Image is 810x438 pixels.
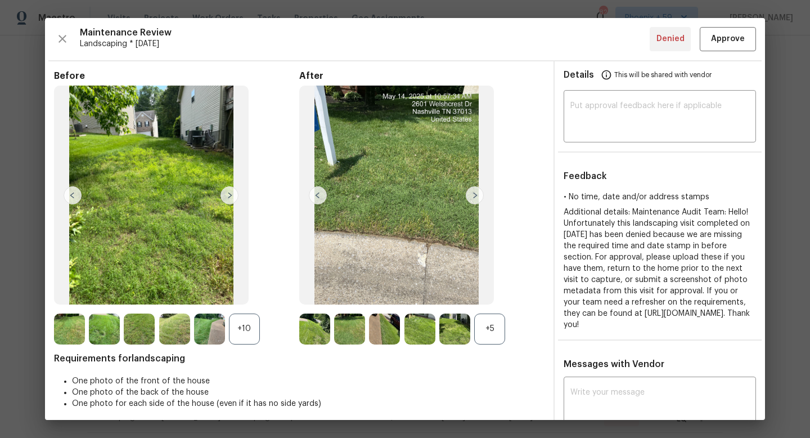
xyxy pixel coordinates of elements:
[72,376,544,387] li: One photo of the front of the house
[564,360,664,369] span: Messages with Vendor
[614,61,712,88] span: This will be shared with vendor
[564,208,750,329] span: Additional details: Maintenance Audit Team: Hello! Unfortunately this landscaping visit completed...
[711,32,745,46] span: Approve
[700,27,756,51] button: Approve
[564,61,594,88] span: Details
[220,186,238,204] img: right-chevron-button-url
[54,353,544,364] span: Requirements for landscaping
[229,314,260,345] div: +10
[72,387,544,398] li: One photo of the back of the house
[564,172,607,181] span: Feedback
[299,70,544,82] span: After
[564,193,709,201] span: • No time, date and/or address stamps
[80,27,650,38] span: Maintenance Review
[466,186,484,204] img: right-chevron-button-url
[64,186,82,204] img: left-chevron-button-url
[309,186,327,204] img: left-chevron-button-url
[474,314,505,345] div: +5
[72,398,544,409] li: One photo for each side of the house (even if it has no side yards)
[54,70,299,82] span: Before
[80,38,650,50] span: Landscaping * [DATE]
